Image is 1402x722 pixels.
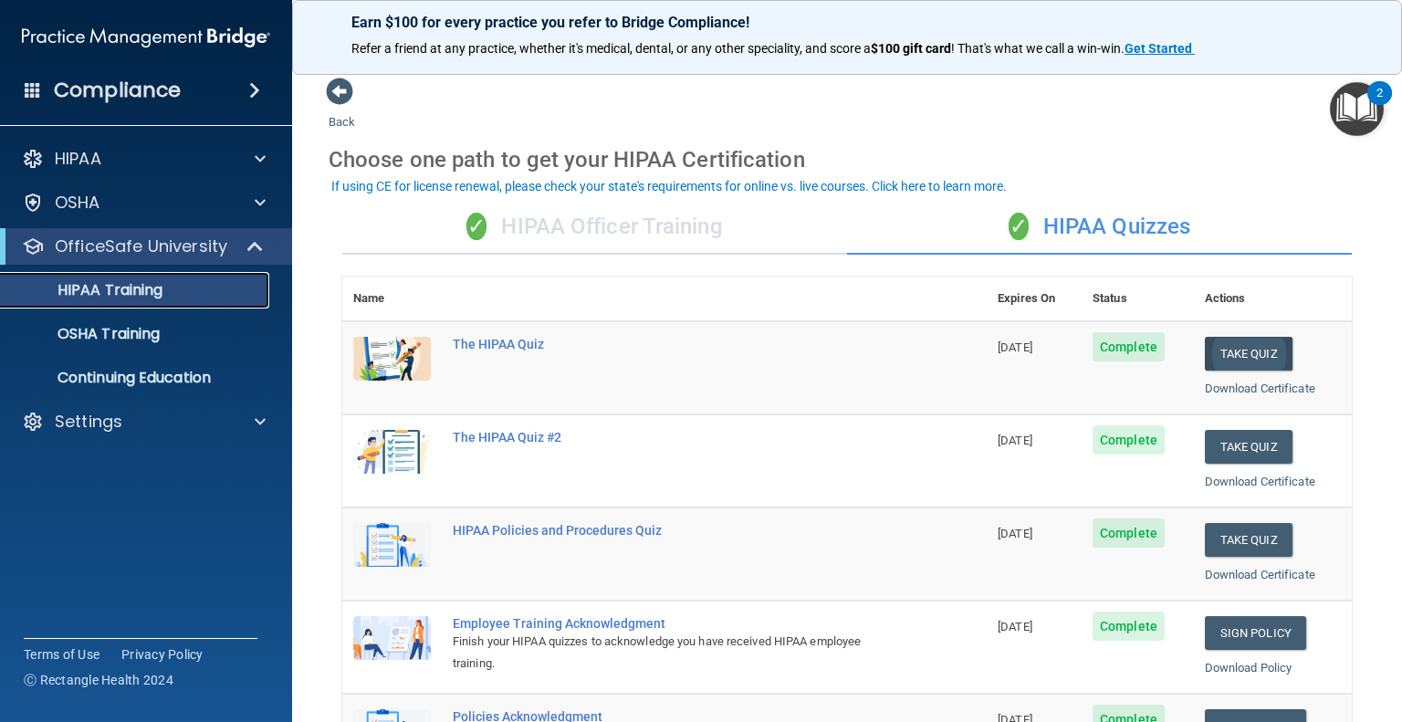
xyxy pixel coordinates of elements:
a: Download Certificate [1205,568,1315,581]
p: Earn $100 for every practice you refer to Bridge Compliance! [351,14,1343,31]
h4: Compliance [54,78,181,103]
div: HIPAA Officer Training [342,200,847,255]
span: Complete [1093,518,1165,548]
a: Back [329,93,355,129]
p: OfficeSafe University [55,235,227,257]
button: Take Quiz [1205,430,1292,464]
p: OSHA [55,192,100,214]
a: Settings [22,411,266,433]
a: Terms of Use [24,645,99,664]
a: Download Certificate [1205,382,1315,395]
span: ! That's what we call a win-win. [951,41,1125,56]
a: OfficeSafe University [22,235,265,257]
button: Open Resource Center, 2 new notifications [1330,82,1384,136]
th: Status [1082,277,1194,321]
a: Download Certificate [1205,475,1315,488]
a: Sign Policy [1205,616,1306,650]
strong: $100 gift card [871,41,951,56]
a: Get Started [1125,41,1195,56]
th: Actions [1194,277,1352,321]
a: OSHA [22,192,266,214]
span: ✓ [466,213,487,240]
div: Employee Training Acknowledgment [453,616,895,631]
div: The HIPAA Quiz [453,337,895,351]
a: Download Policy [1205,661,1292,675]
strong: Get Started [1125,41,1192,56]
span: Refer a friend at any practice, whether it's medical, dental, or any other speciality, and score a [351,41,871,56]
th: Name [342,277,442,321]
button: Take Quiz [1205,337,1292,371]
span: ✓ [1009,213,1029,240]
div: 2 [1376,93,1383,117]
button: If using CE for license renewal, please check your state's requirements for online vs. live cours... [329,177,1010,195]
span: Complete [1093,425,1165,455]
p: HIPAA Training [12,281,162,299]
div: The HIPAA Quiz #2 [453,430,895,445]
span: [DATE] [998,620,1032,633]
div: HIPAA Policies and Procedures Quiz [453,523,895,538]
span: Complete [1093,612,1165,641]
p: HIPAA [55,148,101,170]
div: HIPAA Quizzes [847,200,1352,255]
div: Choose one path to get your HIPAA Certification [329,133,1365,186]
a: HIPAA [22,148,266,170]
div: If using CE for license renewal, please check your state's requirements for online vs. live cours... [331,180,1007,193]
a: Privacy Policy [121,645,204,664]
p: Settings [55,411,122,433]
span: Ⓒ Rectangle Health 2024 [24,671,173,689]
button: Take Quiz [1205,523,1292,557]
img: PMB logo [22,19,270,56]
p: Continuing Education [12,369,261,387]
span: [DATE] [998,434,1032,447]
span: [DATE] [998,527,1032,540]
p: OSHA Training [12,325,160,343]
div: Finish your HIPAA quizzes to acknowledge you have received HIPAA employee training. [453,631,895,675]
span: [DATE] [998,340,1032,354]
th: Expires On [987,277,1082,321]
span: Complete [1093,332,1165,361]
